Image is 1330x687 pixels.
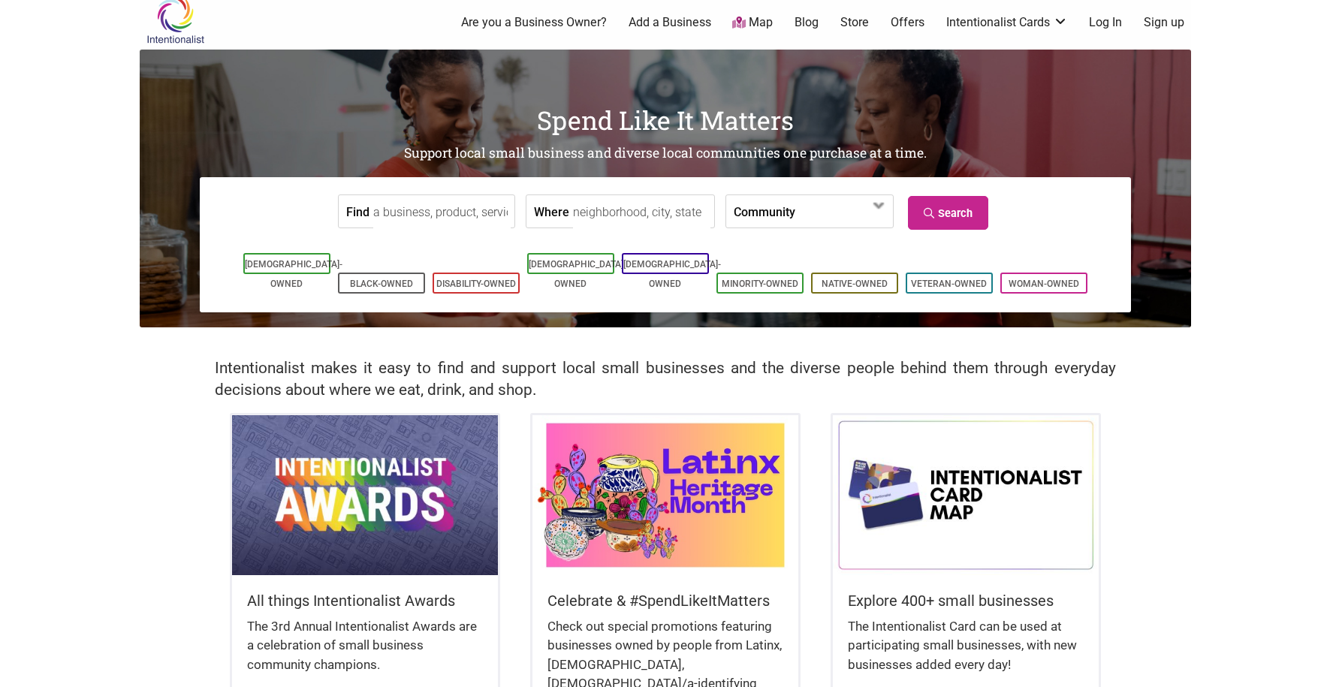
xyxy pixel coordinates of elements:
a: Sign up [1144,14,1184,31]
a: Log In [1089,14,1122,31]
label: Find [346,195,369,227]
h5: All things Intentionalist Awards [247,590,483,611]
a: Store [840,14,869,31]
input: a business, product, service [373,195,511,229]
a: [DEMOGRAPHIC_DATA]-Owned [529,259,626,289]
a: Blog [795,14,819,31]
a: Add a Business [629,14,711,31]
h5: Explore 400+ small businesses [848,590,1084,611]
a: Minority-Owned [722,279,798,289]
label: Community [734,195,795,227]
a: Offers [891,14,924,31]
h1: Spend Like It Matters [140,102,1191,138]
label: Where [534,195,569,227]
a: [DEMOGRAPHIC_DATA]-Owned [623,259,721,289]
a: Intentionalist Cards [946,14,1068,31]
a: Black-Owned [350,279,413,289]
a: Native-Owned [822,279,888,289]
img: Latinx / Hispanic Heritage Month [532,415,798,574]
a: Map [732,14,773,32]
img: Intentionalist Awards [232,415,498,574]
a: Are you a Business Owner? [461,14,607,31]
a: Search [908,196,988,230]
a: Disability-Owned [436,279,516,289]
a: [DEMOGRAPHIC_DATA]-Owned [245,259,342,289]
h5: Celebrate & #SpendLikeItMatters [547,590,783,611]
img: Intentionalist Card Map [833,415,1099,574]
h2: Intentionalist makes it easy to find and support local small businesses and the diverse people be... [215,357,1116,401]
a: Veteran-Owned [911,279,987,289]
h2: Support local small business and diverse local communities one purchase at a time. [140,144,1191,163]
a: Woman-Owned [1009,279,1079,289]
input: neighborhood, city, state [573,195,710,229]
